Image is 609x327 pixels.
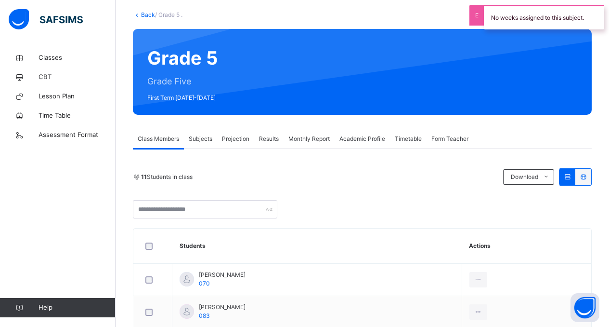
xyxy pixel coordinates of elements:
span: Classes [39,53,116,63]
span: Monthly Report [288,135,330,143]
span: Timetable [395,135,422,143]
span: Form Teacher [431,135,468,143]
th: Actions [462,229,591,264]
div: No weeks assigned to this subject. [484,5,604,29]
span: 083 [199,312,210,319]
th: Students [172,229,462,264]
span: Subjects [189,135,212,143]
span: [PERSON_NAME] [199,271,246,279]
button: Open asap [570,293,599,322]
b: 11 [141,173,147,180]
a: Back [141,11,155,18]
img: safsims [9,9,83,29]
span: [PERSON_NAME] [199,303,246,312]
span: Lesson Plan [39,92,116,101]
span: Results [259,135,279,143]
span: Projection [222,135,249,143]
span: Class Members [138,135,179,143]
span: Students in class [141,173,193,181]
span: 070 [199,280,210,287]
span: CBT [39,72,116,82]
span: Time Table [39,111,116,121]
span: Download [511,173,538,181]
span: / Grade 5 . [155,11,182,18]
span: Academic Profile [339,135,385,143]
span: Assessment Format [39,130,116,140]
span: Help [39,303,115,313]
